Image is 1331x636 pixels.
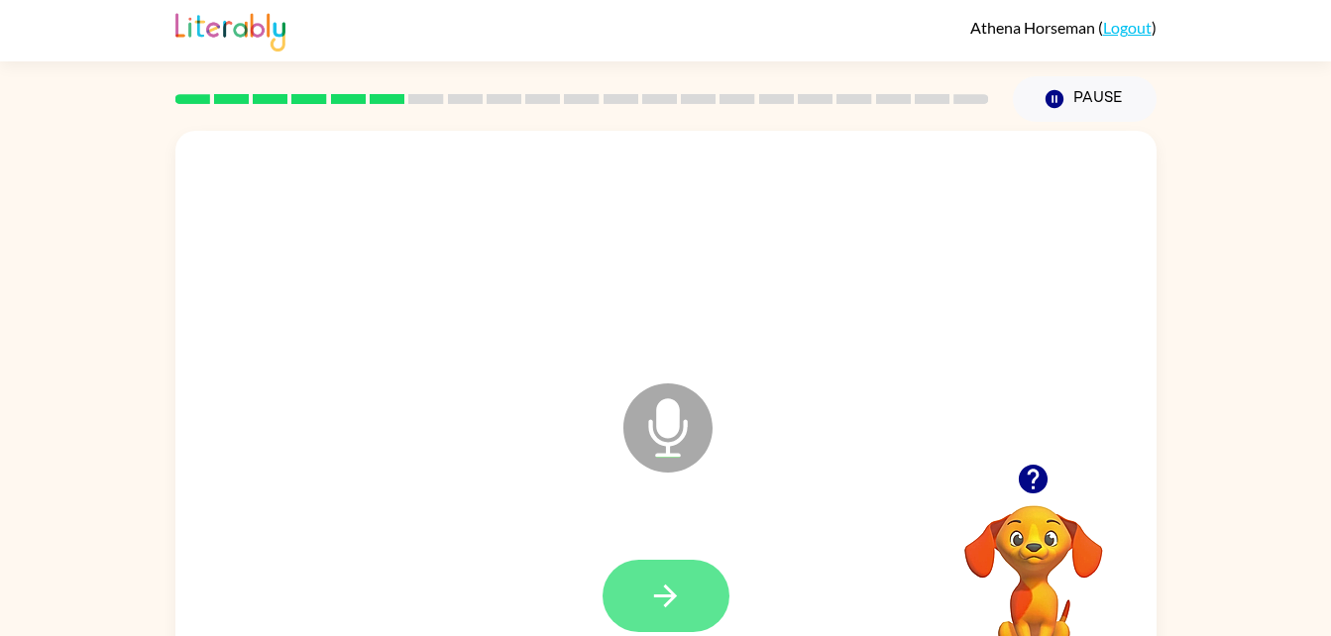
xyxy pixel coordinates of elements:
[175,8,285,52] img: Literably
[970,18,1098,37] span: Athena Horseman
[970,18,1157,37] div: ( )
[1013,76,1157,122] button: Pause
[1103,18,1152,37] a: Logout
